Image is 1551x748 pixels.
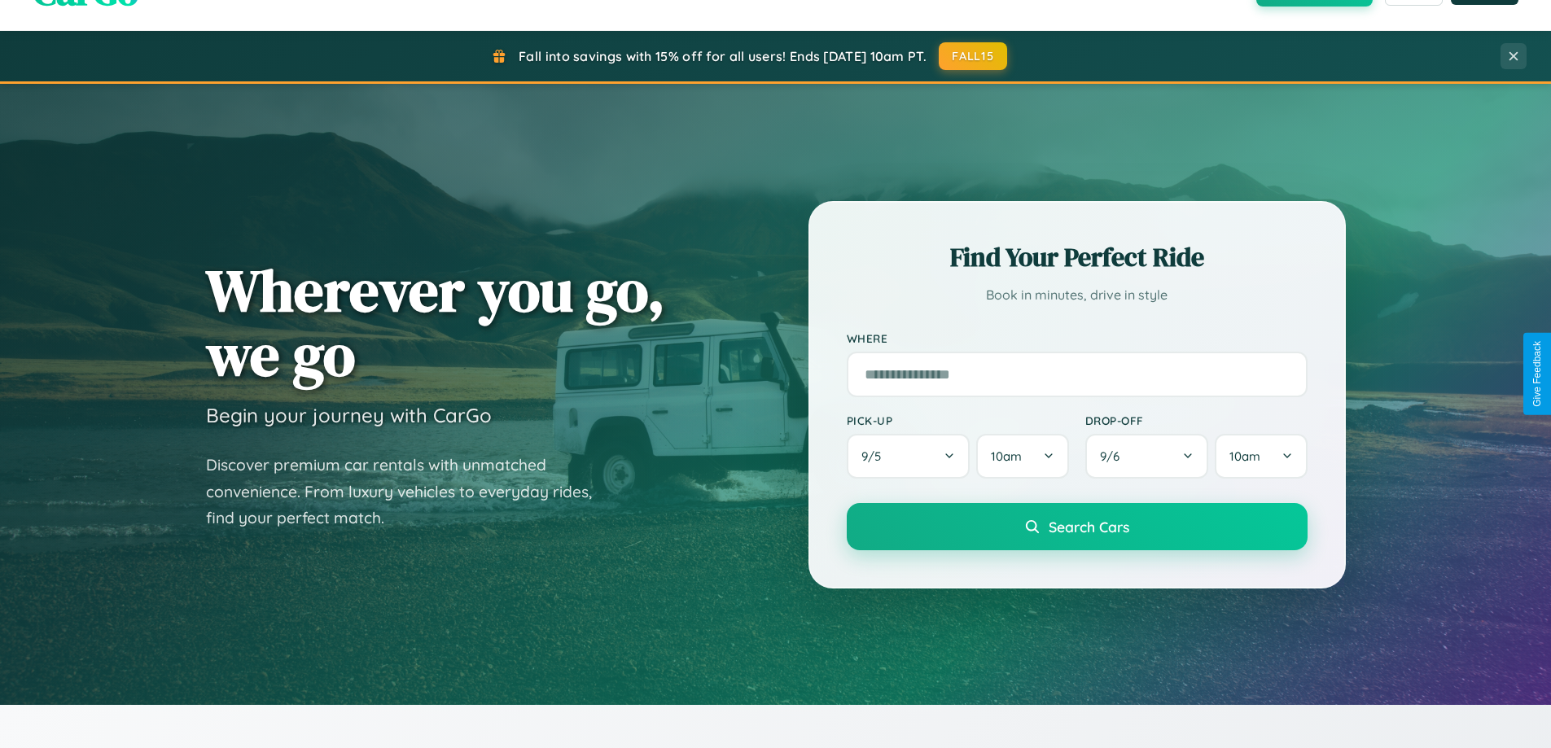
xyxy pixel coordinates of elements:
button: 9/5 [847,434,970,479]
h2: Find Your Perfect Ride [847,239,1308,275]
p: Book in minutes, drive in style [847,283,1308,307]
button: 10am [1215,434,1307,479]
span: 10am [1229,448,1260,464]
label: Where [847,331,1308,345]
button: 10am [976,434,1068,479]
span: 9 / 6 [1100,448,1128,464]
span: Fall into savings with 15% off for all users! Ends [DATE] 10am PT. [519,48,927,64]
h3: Begin your journey with CarGo [206,403,492,427]
h1: Wherever you go, we go [206,258,665,387]
button: Search Cars [847,503,1308,550]
button: FALL15 [939,42,1007,70]
span: 10am [991,448,1022,464]
label: Pick-up [847,413,1069,427]
p: Discover premium car rentals with unmatched convenience. From luxury vehicles to everyday rides, ... [206,452,613,531]
div: Give Feedback [1531,341,1543,407]
span: Search Cars [1049,518,1129,536]
button: 9/6 [1085,434,1209,479]
span: 9 / 5 [861,448,889,464]
label: Drop-off [1085,413,1308,427]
